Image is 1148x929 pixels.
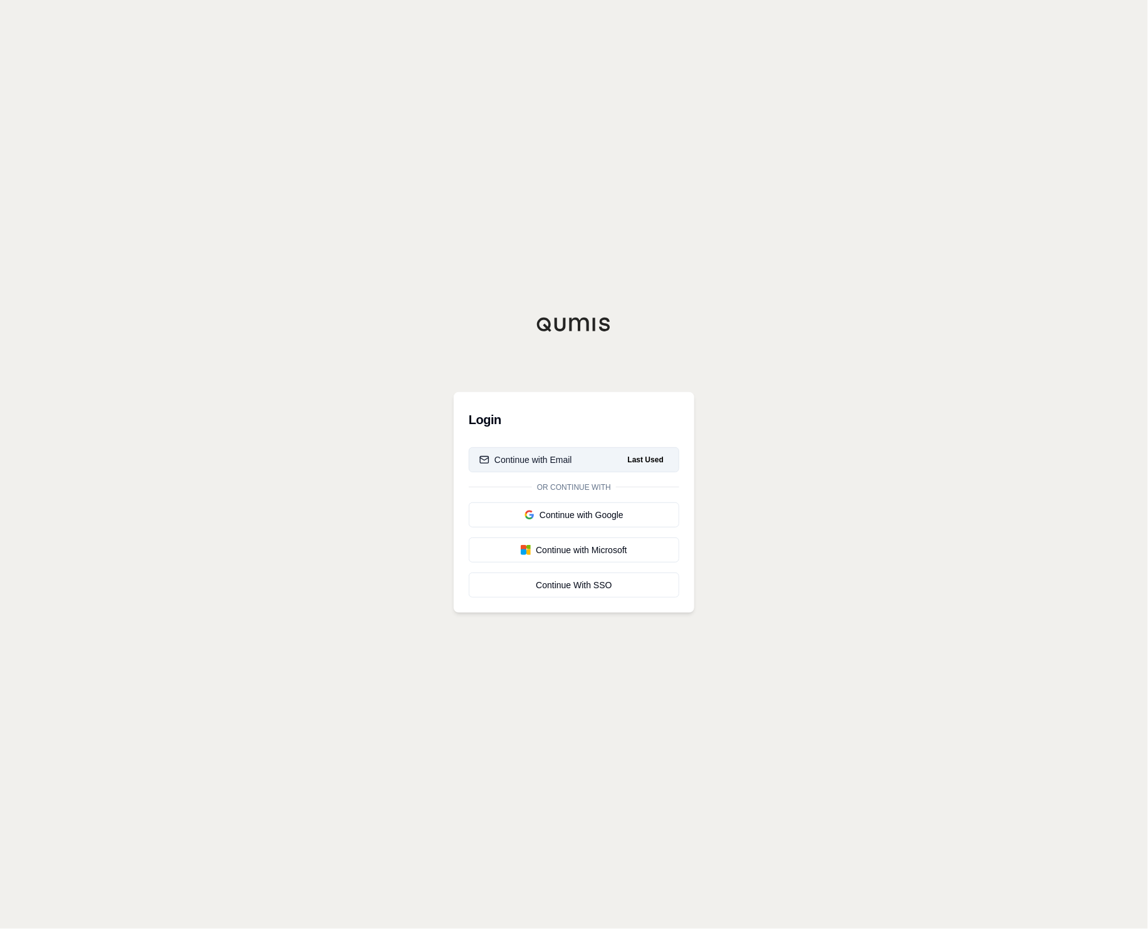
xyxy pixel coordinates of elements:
div: Continue with Microsoft [479,544,669,556]
span: Last Used [623,452,669,467]
div: Continue With SSO [479,579,669,591]
button: Continue with Google [469,502,679,527]
button: Continue with Microsoft [469,537,679,563]
div: Continue with Email [479,454,572,466]
div: Continue with Google [479,509,669,521]
img: Qumis [536,317,612,332]
h3: Login [469,407,679,432]
button: Continue with EmailLast Used [469,447,679,472]
a: Continue With SSO [469,573,679,598]
span: Or continue with [532,482,616,492]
